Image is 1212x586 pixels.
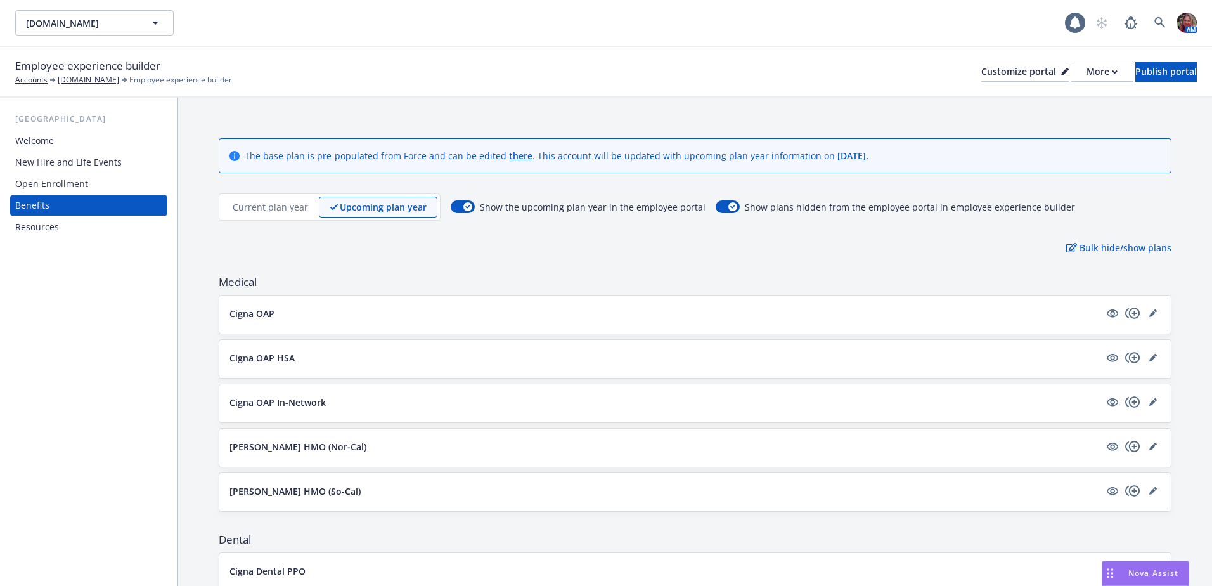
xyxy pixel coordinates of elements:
a: visible [1105,483,1120,498]
div: More [1086,62,1118,81]
a: copyPlus [1125,394,1140,410]
p: Cigna OAP HSA [229,351,295,365]
span: The base plan is pre-populated from Force and can be edited [245,150,509,162]
a: editPencil [1145,350,1161,365]
a: Accounts [15,74,48,86]
a: editPencil [1145,439,1161,454]
button: [PERSON_NAME] HMO (Nor-Cal) [229,440,1100,453]
p: Upcoming plan year [340,200,427,214]
a: editPencil [1145,483,1161,498]
a: visible [1105,394,1120,410]
div: [GEOGRAPHIC_DATA] [10,113,167,126]
a: Search [1147,10,1173,36]
button: Cigna OAP HSA [229,351,1100,365]
span: Dental [219,532,1171,547]
span: Show plans hidden from the employee portal in employee experience builder [745,200,1075,214]
a: Open Enrollment [10,174,167,194]
div: Customize portal [981,62,1069,81]
a: New Hire and Life Events [10,152,167,173]
p: [PERSON_NAME] HMO (Nor-Cal) [229,440,366,453]
div: Drag to move [1102,561,1118,585]
button: Cigna Dental PPO [229,564,1120,578]
a: copyPlus [1125,439,1140,454]
button: Publish portal [1135,62,1197,82]
button: Nova Assist [1102,561,1189,586]
button: Cigna OAP In-Network [229,396,1100,409]
a: editPencil [1145,394,1161,410]
a: [DOMAIN_NAME] [58,74,119,86]
p: Cigna OAP [229,307,274,320]
button: [PERSON_NAME] HMO (So-Cal) [229,485,1100,498]
img: photo [1177,13,1197,33]
span: [DOMAIN_NAME] [26,16,136,30]
div: Welcome [15,131,54,151]
a: Start snowing [1089,10,1114,36]
div: Open Enrollment [15,174,88,194]
span: Employee experience builder [15,58,160,74]
div: Resources [15,217,59,237]
a: copyPlus [1125,306,1140,321]
a: Welcome [10,131,167,151]
a: copyPlus [1125,483,1140,498]
p: Cigna Dental PPO [229,564,306,578]
button: Cigna OAP [229,307,1100,320]
a: editPencil [1145,306,1161,321]
p: [PERSON_NAME] HMO (So-Cal) [229,485,361,498]
p: Cigna OAP In-Network [229,396,326,409]
span: Employee experience builder [129,74,232,86]
a: visible [1105,350,1120,365]
p: Current plan year [233,200,308,214]
button: Customize portal [981,62,1069,82]
span: Medical [219,275,1171,290]
p: Bulk hide/show plans [1066,241,1171,254]
span: [DATE] . [837,150,868,162]
div: Benefits [15,195,49,216]
span: . This account will be updated with upcoming plan year information on [532,150,837,162]
a: there [509,150,532,162]
a: Resources [10,217,167,237]
a: Benefits [10,195,167,216]
a: copyPlus [1125,350,1140,365]
a: visible [1105,306,1120,321]
button: [DOMAIN_NAME] [15,10,174,36]
a: Report a Bug [1118,10,1144,36]
div: New Hire and Life Events [15,152,122,173]
div: Publish portal [1135,62,1197,81]
a: visible [1105,439,1120,454]
span: Show the upcoming plan year in the employee portal [480,200,706,214]
button: More [1071,62,1133,82]
span: Nova Assist [1128,568,1178,578]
